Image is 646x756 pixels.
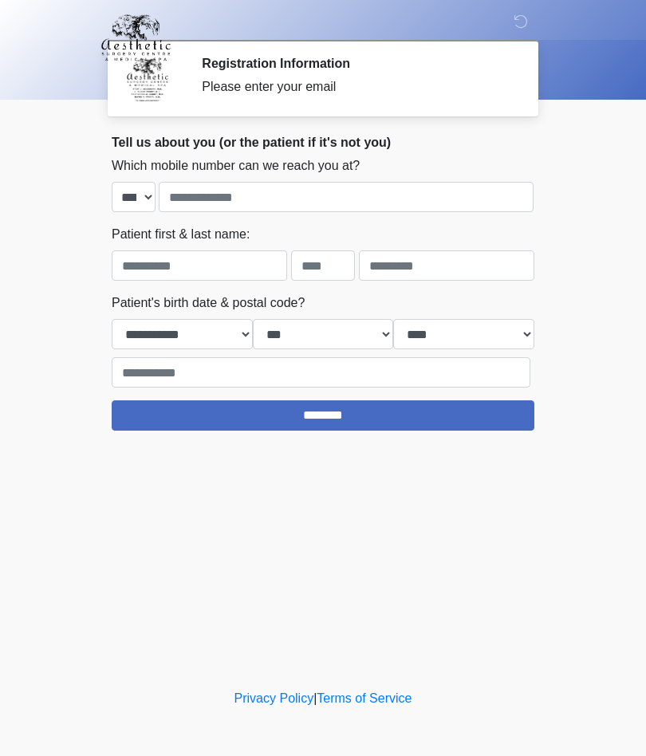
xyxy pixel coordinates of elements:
[112,225,250,244] label: Patient first & last name:
[112,156,360,175] label: Which mobile number can we reach you at?
[124,56,171,104] img: Agent Avatar
[112,135,534,150] h2: Tell us about you (or the patient if it's not you)
[112,293,305,313] label: Patient's birth date & postal code?
[313,691,317,705] a: |
[96,12,176,63] img: Aesthetic Surgery Centre, PLLC Logo
[202,77,510,96] div: Please enter your email
[234,691,314,705] a: Privacy Policy
[317,691,412,705] a: Terms of Service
